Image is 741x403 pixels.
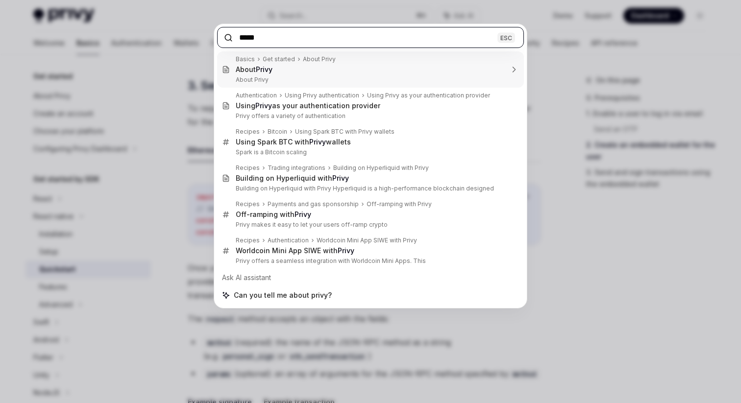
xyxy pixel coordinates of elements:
div: Payments and gas sponsorship [268,200,359,208]
div: Building on Hyperliquid with Privy [333,164,429,172]
div: About Privy [303,55,336,63]
div: Using as your authentication provider [236,101,380,110]
div: Bitcoin [268,128,287,136]
div: About [236,65,272,74]
div: Using Privy authentication [285,92,359,99]
b: Privy [295,210,311,218]
b: Privy [332,174,349,182]
p: Building on Hyperliquid with Privy Hyperliquid is a high-performance blockchain designed [236,185,503,192]
div: Using Privy as your authentication provider [367,92,490,99]
p: Privy offers a variety of authentication [236,112,503,120]
div: Basics [236,55,255,63]
div: Off-ramping with [236,210,311,219]
div: Using Spark BTC with wallets [236,138,351,146]
div: Recipes [236,128,260,136]
b: Privy [255,101,272,110]
div: Building on Hyperliquid with [236,174,349,183]
div: Recipes [236,164,260,172]
p: About Privy [236,76,503,84]
div: Using Spark BTC with Privy wallets [295,128,395,136]
b: Privy [256,65,272,73]
div: Worldcoin Mini App SIWE with [236,246,354,255]
div: Recipes [236,237,260,244]
div: Worldcoin Mini App SIWE with Privy [317,237,417,244]
div: Get started [263,55,295,63]
p: Privy makes it easy to let your users off-ramp crypto [236,221,503,229]
div: Ask AI assistant [217,269,524,286]
b: Privy [338,246,354,255]
div: ESC [497,32,515,43]
span: Can you tell me about privy? [234,290,332,300]
div: Recipes [236,200,260,208]
p: Spark is a Bitcoin scaling [236,148,503,156]
div: Off-ramping with Privy [367,200,432,208]
p: Privy offers a seamless integration with Worldcoin Mini Apps. This [236,257,503,265]
div: Trading integrations [268,164,325,172]
div: Authentication [268,237,309,244]
b: Privy [309,138,326,146]
div: Authentication [236,92,277,99]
